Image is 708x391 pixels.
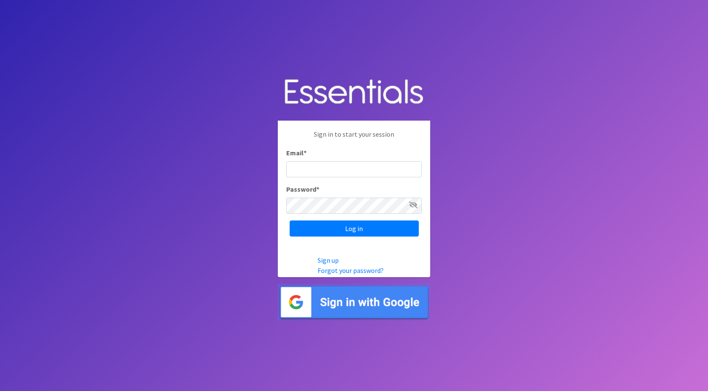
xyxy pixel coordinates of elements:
p: Sign in to start your session [286,129,422,148]
input: Log in [290,220,419,237]
img: Human Essentials [278,71,430,114]
label: Password [286,184,319,194]
abbr: required [304,149,307,157]
img: Sign in with Google [278,284,430,321]
a: Sign up [318,256,339,264]
a: Forgot your password? [318,266,384,275]
abbr: required [316,185,319,193]
label: Email [286,148,307,158]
